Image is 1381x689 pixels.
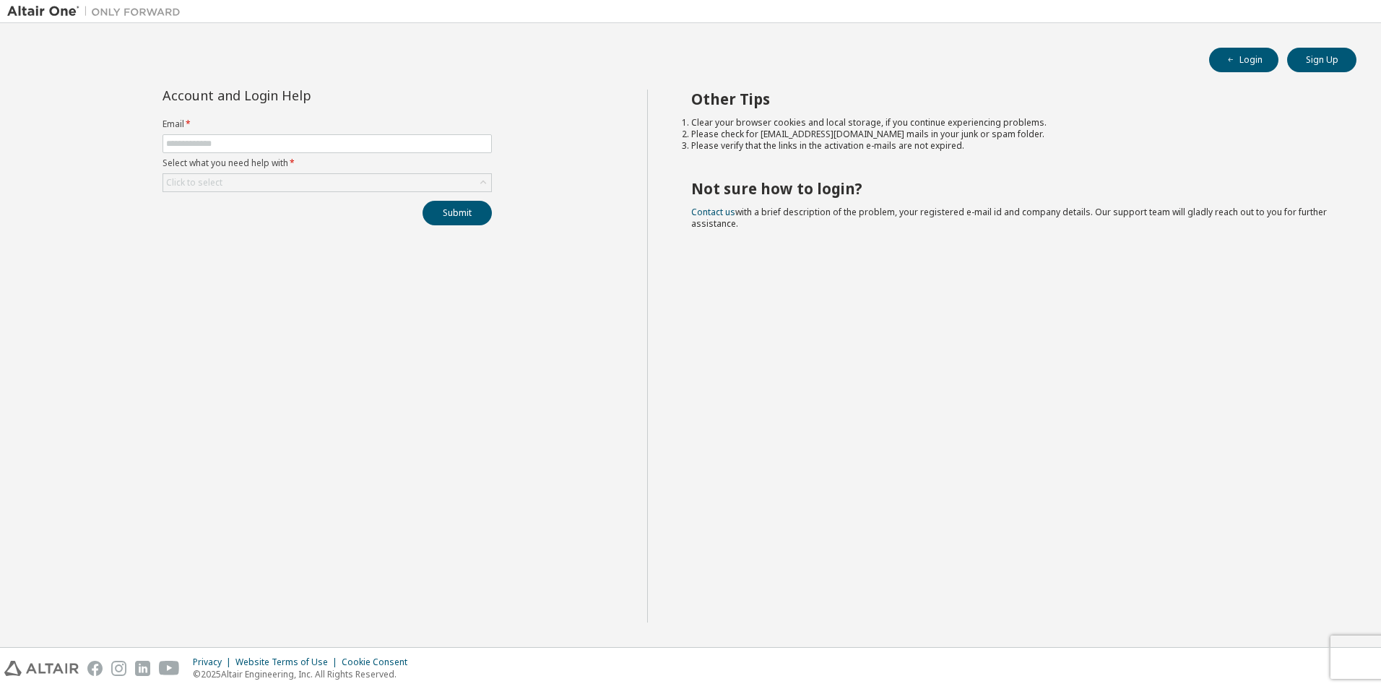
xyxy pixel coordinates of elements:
div: Account and Login Help [163,90,426,101]
img: linkedin.svg [135,661,150,676]
div: Click to select [163,174,491,191]
img: instagram.svg [111,661,126,676]
label: Select what you need help with [163,157,492,169]
li: Please verify that the links in the activation e-mails are not expired. [691,140,1331,152]
div: Click to select [166,177,222,188]
div: Cookie Consent [342,656,416,668]
p: © 2025 Altair Engineering, Inc. All Rights Reserved. [193,668,416,680]
li: Clear your browser cookies and local storage, if you continue experiencing problems. [691,117,1331,129]
div: Website Terms of Use [235,656,342,668]
button: Submit [423,201,492,225]
h2: Not sure how to login? [691,179,1331,198]
button: Sign Up [1287,48,1356,72]
span: with a brief description of the problem, your registered e-mail id and company details. Our suppo... [691,206,1327,230]
img: Altair One [7,4,188,19]
img: altair_logo.svg [4,661,79,676]
a: Contact us [691,206,735,218]
img: youtube.svg [159,661,180,676]
h2: Other Tips [691,90,1331,108]
label: Email [163,118,492,130]
img: facebook.svg [87,661,103,676]
button: Login [1209,48,1278,72]
li: Please check for [EMAIL_ADDRESS][DOMAIN_NAME] mails in your junk or spam folder. [691,129,1331,140]
div: Privacy [193,656,235,668]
